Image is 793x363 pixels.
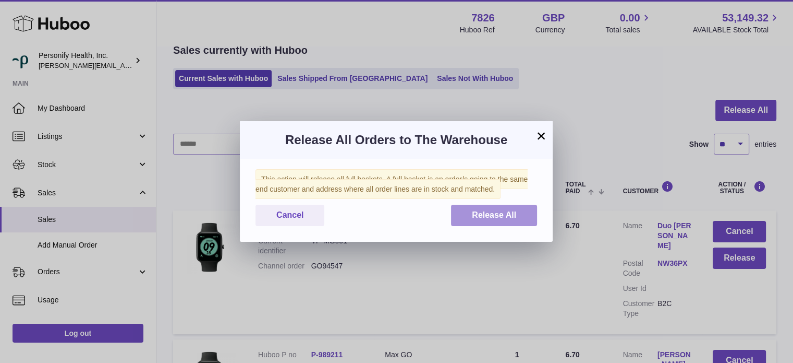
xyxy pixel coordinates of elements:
button: Cancel [255,205,324,226]
button: × [535,130,547,142]
span: Release All [472,210,516,219]
button: Release All [451,205,537,226]
span: Cancel [276,210,303,219]
span: This action will release all full baskets. A full basket is an order/s going to the same end cust... [255,169,528,199]
h3: Release All Orders to The Warehouse [255,132,537,148]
